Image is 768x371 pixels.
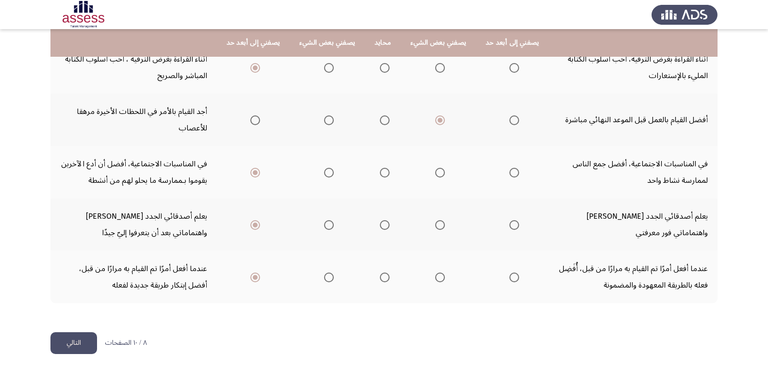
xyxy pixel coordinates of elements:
mat-radio-group: Select an option [376,269,390,285]
td: عندما أفعل أمرًا تم القيام به مرارًا من قبل، أُفَضِل فعله بالطريقة المعهودة والمضمونة [549,251,718,303]
mat-radio-group: Select an option [431,59,445,76]
mat-radio-group: Select an option [246,269,260,285]
mat-radio-group: Select an option [431,216,445,233]
th: يصفني إلى أبعد حد [217,29,290,57]
mat-radio-group: Select an option [376,164,390,180]
mat-radio-group: Select an option [376,216,390,233]
mat-radio-group: Select an option [246,164,260,180]
mat-radio-group: Select an option [506,216,519,233]
mat-radio-group: Select an option [320,112,334,128]
td: يعلم أصدقائي الجدد [PERSON_NAME] واهتماماتي بعد أن يتعرفوا إليّ جيدًا [50,198,217,251]
td: في المناسبات الاجتماعية، أفضل أن أدع الآخرين يقوموا بـممارسة ما يحلو لهم من أنشطة [50,146,217,198]
mat-radio-group: Select an option [431,164,445,180]
td: في المناسبات الاجتماعية، أفضل جمع الناس لممارسة نشاط واحد [549,146,718,198]
mat-radio-group: Select an option [506,269,519,285]
mat-radio-group: Select an option [376,112,390,128]
td: أثناء القراءة بغرض الترفيه، أحب أسلوب الكتابة المليء بالإستعارات [549,41,718,94]
td: أجد القيام بالأمر في اللحظات الأخيرة مرهقا للأعصاب [50,94,217,146]
th: يصفني بعض الشيء [401,29,476,57]
td: أفضل القيام بالعمل قبل الموعد النهائي مباشرة [549,94,718,146]
th: محايد [365,29,401,57]
img: Assess Talent Management logo [652,1,718,28]
mat-radio-group: Select an option [376,59,390,76]
mat-radio-group: Select an option [320,216,334,233]
mat-radio-group: Select an option [320,164,334,180]
td: يعلم أصدقائي الجدد [PERSON_NAME] واهتماماتي فور معرفتي [549,198,718,251]
mat-radio-group: Select an option [320,269,334,285]
mat-radio-group: Select an option [431,112,445,128]
mat-radio-group: Select an option [506,112,519,128]
mat-radio-group: Select an option [506,59,519,76]
p: ٨ / ١٠ الصفحات [105,339,147,347]
mat-radio-group: Select an option [431,269,445,285]
th: يصفني إلى أبعد حد [476,29,549,57]
mat-radio-group: Select an option [506,164,519,180]
button: load next page [50,332,97,354]
mat-radio-group: Select an option [246,112,260,128]
th: يصفني بعض الشيء [290,29,365,57]
mat-radio-group: Select an option [246,59,260,76]
td: عندما أفعل أمرًا تم القيام به مرارًا من قبل، أفضل إبتكار طريقة جديدة لفعله [50,251,217,303]
td: أثناء القراءة بغرض الترفيه ، أحب أسلوب الكتابة المباشر والصريح [50,41,217,94]
img: Assessment logo of PersonalityBasic Assessment [50,1,116,28]
mat-radio-group: Select an option [246,216,260,233]
mat-radio-group: Select an option [320,59,334,76]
